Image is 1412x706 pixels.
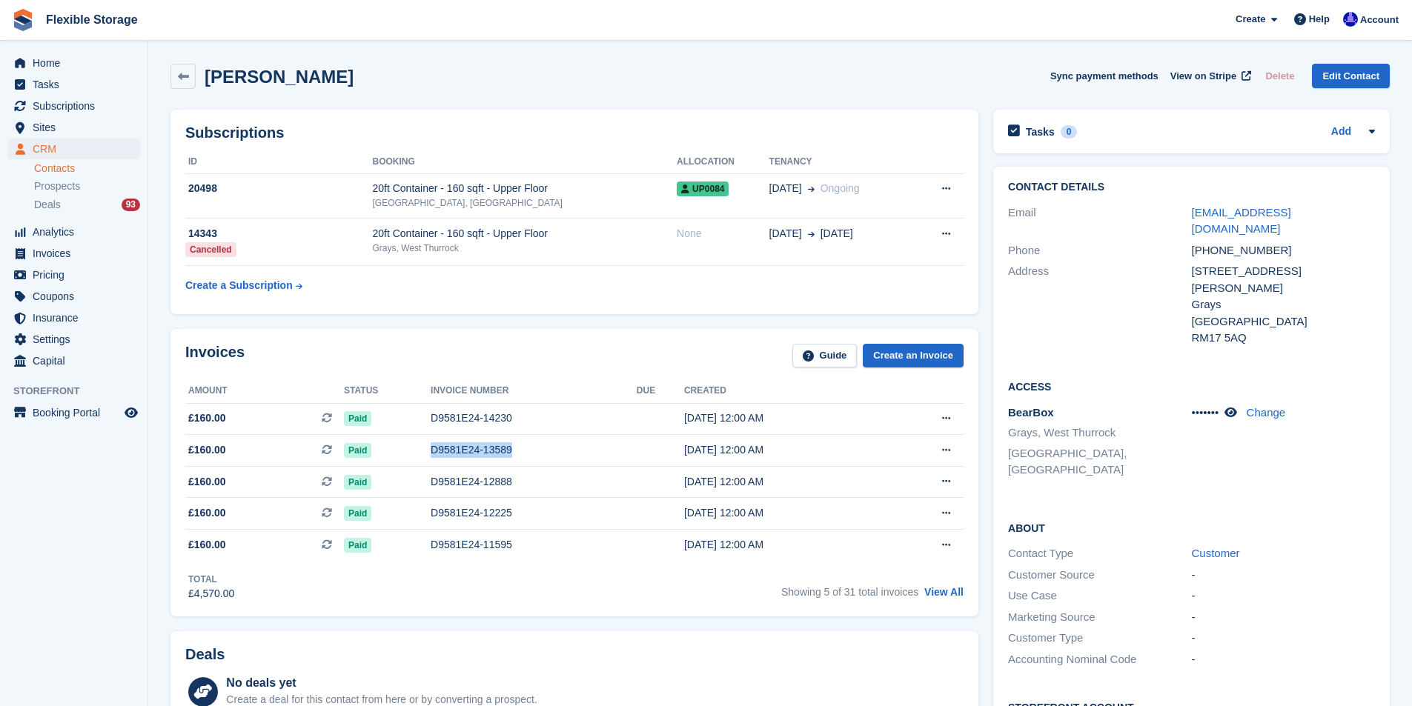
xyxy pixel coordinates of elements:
div: 20ft Container - 160 sqft - Upper Floor [372,226,677,242]
a: Guide [792,344,858,368]
li: Grays, West Thurrock [1008,424,1191,442]
h2: [PERSON_NAME] [205,67,354,87]
a: Preview store [122,404,140,422]
a: menu [7,350,140,371]
span: Paid [344,411,371,426]
img: stora-icon-8386f47178a22dfd0bd8f6a31ec36ba5ce8667c1dd55bd0f319d3a0aa187defe.svg [12,9,34,31]
a: [EMAIL_ADDRESS][DOMAIN_NAME] [1192,206,1291,236]
h2: Access [1008,379,1375,393]
a: Create an Invoice [863,344,964,368]
span: Paid [344,475,371,490]
span: CRM [33,139,122,159]
div: D9581E24-14230 [431,410,637,426]
span: Paid [344,538,371,553]
a: menu [7,117,140,138]
div: 14343 [185,226,372,242]
div: £4,570.00 [188,586,234,602]
span: Paid [344,443,371,458]
span: Home [33,53,122,73]
span: Deals [34,198,61,212]
span: Showing 5 of 31 total invoices [781,586,918,598]
div: - [1192,651,1375,668]
div: None [677,226,769,242]
div: Total [188,573,234,586]
div: - [1192,630,1375,647]
th: Booking [372,150,677,174]
div: Create a Subscription [185,278,293,293]
div: [DATE] 12:00 AM [684,442,885,458]
span: Help [1309,12,1330,27]
div: Address [1008,263,1191,347]
th: Invoice number [431,379,637,403]
div: Use Case [1008,587,1191,605]
div: [DATE] 12:00 AM [684,537,885,553]
span: Account [1360,13,1399,27]
div: Customer Source [1008,567,1191,584]
th: Due [637,379,684,403]
th: Status [344,379,431,403]
img: Ian Petherick [1343,12,1358,27]
a: Edit Contact [1312,64,1390,88]
h2: Tasks [1026,125,1055,139]
a: menu [7,139,140,159]
div: Contact Type [1008,545,1191,562]
div: 0 [1061,125,1078,139]
span: £160.00 [188,474,226,490]
span: Ongoing [821,182,860,194]
div: Customer Type [1008,630,1191,647]
div: 20ft Container - 160 sqft - Upper Floor [372,181,677,196]
span: Paid [344,506,371,521]
span: Coupons [33,286,122,307]
th: Created [684,379,885,403]
a: Contacts [34,161,140,176]
div: [DATE] 12:00 AM [684,505,885,521]
a: menu [7,74,140,95]
div: Email [1008,204,1191,238]
a: menu [7,402,140,423]
span: £160.00 [188,442,226,458]
a: Add [1331,124,1351,141]
a: Create a Subscription [185,272,302,299]
a: Customer [1192,547,1240,559]
span: [DATE] [821,226,853,242]
span: UP0084 [677,182,729,196]
a: menu [7,329,140,350]
button: Delete [1259,64,1300,88]
div: - [1192,567,1375,584]
span: Prospects [34,179,80,193]
a: View on Stripe [1164,64,1254,88]
div: [PHONE_NUMBER] [1192,242,1375,259]
div: D9581E24-12225 [431,505,637,521]
span: [DATE] [769,226,802,242]
span: View on Stripe [1170,69,1236,84]
a: Flexible Storage [40,7,144,32]
th: Amount [185,379,344,403]
h2: Invoices [185,344,245,368]
div: [STREET_ADDRESS][PERSON_NAME] [1192,263,1375,296]
h2: Contact Details [1008,182,1375,193]
div: [GEOGRAPHIC_DATA] [1192,313,1375,330]
a: menu [7,243,140,264]
span: Tasks [33,74,122,95]
span: Pricing [33,264,122,285]
span: Booking Portal [33,402,122,423]
th: ID [185,150,372,174]
div: Grays, West Thurrock [372,242,677,255]
a: menu [7,53,140,73]
div: RM17 5AQ [1192,330,1375,347]
th: Tenancy [769,150,914,174]
span: £160.00 [188,505,226,521]
div: [DATE] 12:00 AM [684,410,885,426]
span: £160.00 [188,537,226,553]
div: D9581E24-13589 [431,442,637,458]
div: D9581E24-12888 [431,474,637,490]
span: ••••••• [1192,406,1219,419]
div: Marketing Source [1008,609,1191,626]
div: D9581E24-11595 [431,537,637,553]
h2: About [1008,520,1375,535]
div: Accounting Nominal Code [1008,651,1191,668]
a: menu [7,222,140,242]
div: 20498 [185,181,372,196]
a: menu [7,96,140,116]
div: No deals yet [226,674,537,692]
